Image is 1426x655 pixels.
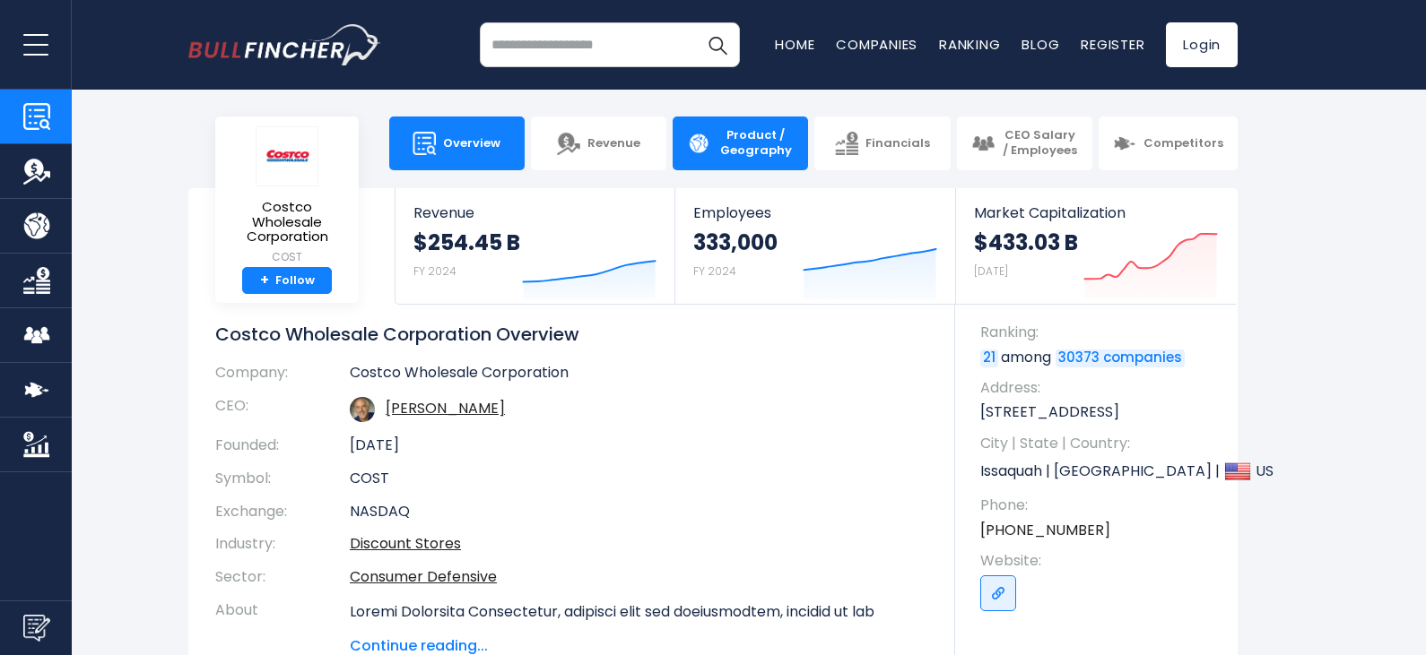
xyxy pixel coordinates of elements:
span: City | State | Country: [980,434,1220,453]
span: Employees [693,204,936,221]
strong: $254.45 B [413,228,520,256]
a: [PHONE_NUMBER] [980,521,1110,540]
td: [DATE] [350,429,928,462]
a: Financials [814,116,950,170]
td: COST [350,462,928,496]
span: Market Capitalization [974,204,1218,221]
a: Revenue $254.45 B FY 2024 [396,188,674,304]
a: Revenue [531,116,666,170]
a: ceo [386,398,505,418]
span: Website: [980,551,1220,571]
a: Companies [836,35,917,54]
span: Revenue [413,204,656,221]
small: FY 2024 [413,263,456,279]
a: Register [1081,35,1144,54]
span: Address: [980,378,1220,398]
span: Competitors [1143,136,1223,151]
small: FY 2024 [693,263,736,279]
td: NASDAQ [350,496,928,529]
img: ron-m-vachris.jpg [350,397,375,422]
th: Industry: [215,528,350,561]
span: Phone: [980,496,1220,515]
strong: $433.03 B [974,228,1078,256]
small: COST [230,249,344,265]
span: Product / Geography [717,128,794,159]
span: Revenue [587,136,640,151]
button: Search [695,22,740,67]
p: [STREET_ADDRESS] [980,402,1220,422]
img: bullfincher logo [188,24,381,65]
a: Discount Stores [350,533,461,554]
a: Go to homepage [188,24,381,65]
a: +Follow [242,267,332,295]
a: Ranking [939,35,1000,54]
a: Product / Geography [673,116,808,170]
a: Go to link [980,575,1016,611]
a: 30373 companies [1056,349,1185,367]
p: Issaquah | [GEOGRAPHIC_DATA] | US [980,458,1220,485]
a: 21 [980,349,998,367]
p: among [980,348,1220,367]
span: Financials [865,136,930,151]
a: CEO Salary / Employees [957,116,1092,170]
span: Overview [443,136,500,151]
span: Costco Wholesale Corporation [230,200,344,245]
small: [DATE] [974,263,1008,279]
th: Exchange: [215,496,350,529]
span: Ranking: [980,323,1220,342]
th: Company: [215,364,350,390]
a: Consumer Defensive [350,566,497,587]
th: Sector: [215,561,350,594]
th: Symbol: [215,462,350,496]
a: Costco Wholesale Corporation COST [229,125,345,267]
th: Founded: [215,429,350,462]
a: Blog [1022,35,1059,54]
th: CEO: [215,390,350,429]
a: Home [775,35,814,54]
a: Overview [389,116,525,170]
a: Login [1166,22,1238,67]
td: Costco Wholesale Corporation [350,364,928,390]
h1: Costco Wholesale Corporation Overview [215,323,928,346]
a: Market Capitalization $433.03 B [DATE] [956,188,1236,304]
strong: 333,000 [693,228,778,256]
a: Competitors [1099,116,1238,170]
a: Employees 333,000 FY 2024 [675,188,954,304]
strong: + [260,272,269,289]
span: CEO Salary / Employees [1002,128,1078,159]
